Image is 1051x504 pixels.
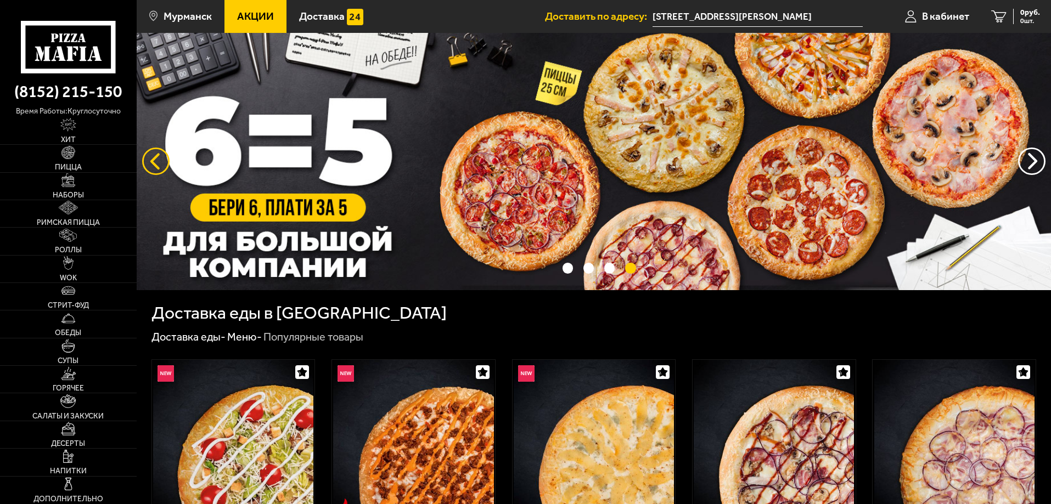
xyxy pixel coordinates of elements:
[299,11,345,21] span: Доставка
[151,304,447,322] h1: Доставка еды в [GEOGRAPHIC_DATA]
[61,136,76,144] span: Хит
[55,246,82,254] span: Роллы
[151,330,226,343] a: Доставка еды-
[58,357,78,365] span: Супы
[164,11,212,21] span: Мурманск
[604,263,615,273] button: точки переключения
[1020,9,1040,16] span: 0 руб.
[142,148,170,175] button: следующий
[263,330,363,344] div: Популярные товары
[625,263,636,273] button: точки переключения
[518,365,535,382] img: Новинка
[653,7,863,27] span: улица Семёна Дежнёва, 16
[545,11,653,21] span: Доставить по адресу:
[237,11,274,21] span: Акции
[32,412,104,420] span: Салаты и закуски
[53,384,84,392] span: Горячее
[563,263,573,273] button: точки переключения
[55,163,82,171] span: Пицца
[922,11,969,21] span: В кабинет
[338,365,354,382] img: Новинка
[1018,148,1046,175] button: предыдущий
[653,7,863,27] input: Ваш адрес доставки
[48,302,89,309] span: Стрит-фуд
[1020,18,1040,24] span: 0 шт.
[53,191,84,199] span: Наборы
[33,495,103,503] span: Дополнительно
[347,9,363,25] img: 15daf4d41897b9f0e9f617042186c801.svg
[37,219,100,226] span: Римская пицца
[60,274,77,282] span: WOK
[50,467,87,475] span: Напитки
[583,263,594,273] button: точки переключения
[55,329,81,337] span: Обеды
[227,330,262,343] a: Меню-
[158,365,174,382] img: Новинка
[51,440,85,448] span: Десерты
